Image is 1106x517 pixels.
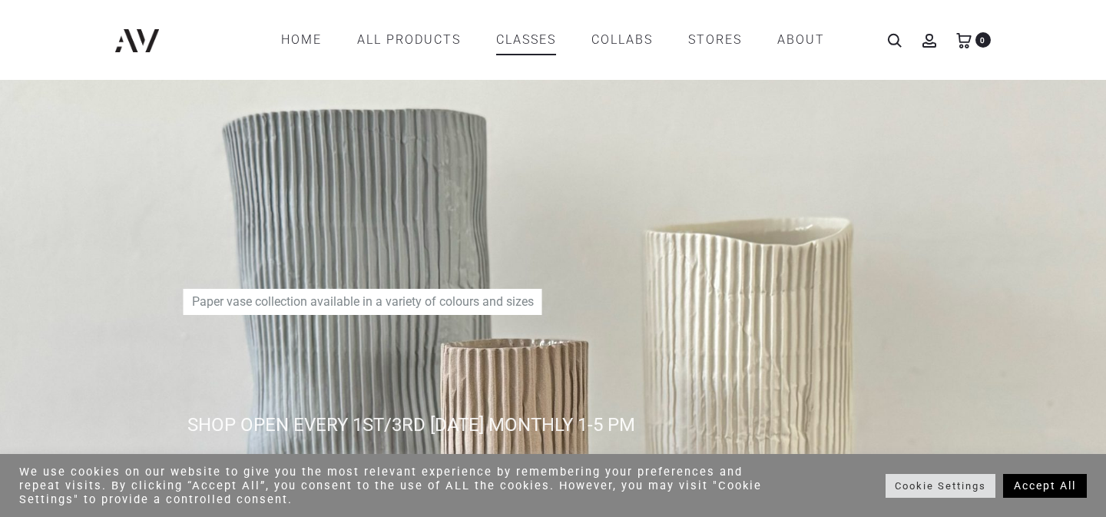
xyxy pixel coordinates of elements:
div: We use cookies on our website to give you the most relevant experience by remembering your prefer... [19,465,767,506]
a: Accept All [1003,474,1087,498]
p: Paper vase collection available in a variety of colours and sizes [184,289,542,315]
span: 0 [975,32,991,48]
a: COLLABS [591,27,653,53]
a: CLASSES [496,27,556,53]
div: SHOP OPEN EVERY 1ST/3RD [DATE] MONTHLY 1-5 PM [187,411,1078,439]
a: 0 [956,32,972,47]
a: ABOUT [777,27,825,53]
a: Home [281,27,322,53]
a: All products [357,27,461,53]
a: Cookie Settings [886,474,995,498]
a: STORES [688,27,742,53]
